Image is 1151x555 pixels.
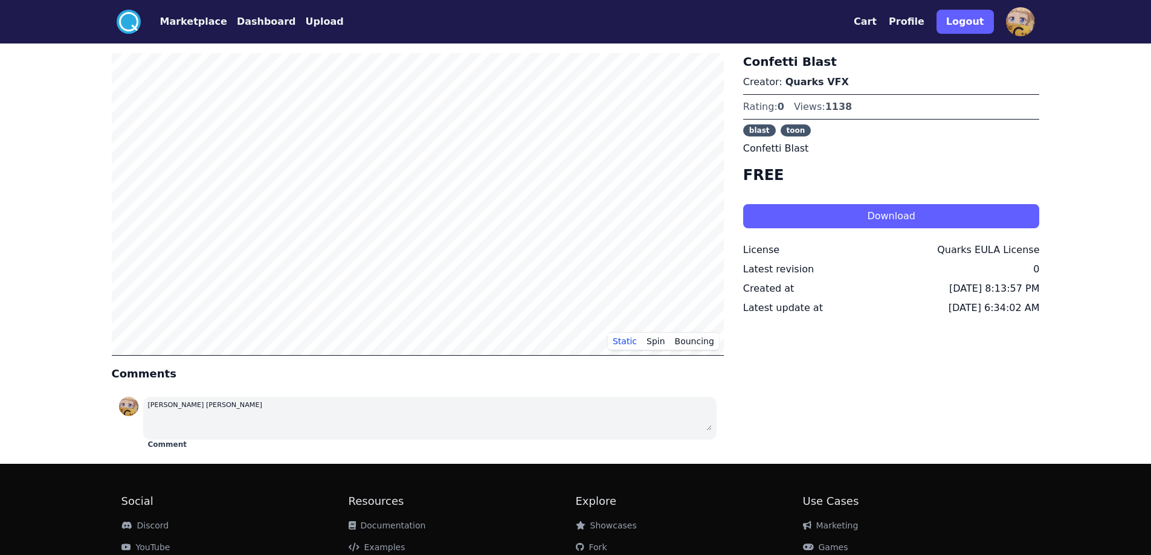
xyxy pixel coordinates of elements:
[148,440,187,449] button: Comment
[670,332,719,350] button: Bouncing
[608,332,642,350] button: Static
[576,493,803,510] h2: Explore
[743,53,1040,70] h3: Confetti Blast
[949,301,1040,315] div: [DATE] 6:34:02 AM
[121,542,170,552] a: YouTube
[743,301,823,315] div: Latest update at
[121,521,169,530] a: Discord
[743,75,1040,89] p: Creator:
[803,542,848,552] a: Games
[743,204,1040,228] button: Download
[743,262,814,277] div: Latest revision
[785,76,849,88] a: Quarks VFX
[825,101,853,112] span: 1138
[778,101,784,112] span: 0
[141,14,227,29] a: Marketplace
[937,243,1039,257] div: Quarks EULA License
[576,542,607,552] a: Fork
[743,243,779,257] div: License
[803,493,1030,510] h2: Use Cases
[148,401,262,409] small: [PERSON_NAME] [PERSON_NAME]
[160,14,227,29] button: Marketplace
[237,14,296,29] button: Dashboard
[119,397,138,416] img: profile
[642,332,670,350] button: Spin
[937,10,994,34] button: Logout
[1033,262,1039,277] div: 0
[349,521,426,530] a: Documentation
[349,493,576,510] h2: Resources
[305,14,343,29] button: Upload
[743,141,1040,156] p: Confetti Blast
[112,365,724,382] h4: Comments
[227,14,296,29] a: Dashboard
[794,100,852,114] div: Views:
[743,100,784,114] div: Rating:
[743,281,794,296] div: Created at
[937,5,994,39] a: Logout
[1006,7,1035,36] img: profile
[803,521,859,530] a: Marketing
[949,281,1039,296] div: [DATE] 8:13:57 PM
[349,542,405,552] a: Examples
[781,124,811,136] span: toon
[121,493,349,510] h2: Social
[743,124,776,136] span: blast
[295,14,343,29] a: Upload
[743,165,1040,185] h4: FREE
[854,14,877,29] button: Cart
[576,521,637,530] a: Showcases
[889,14,924,29] button: Profile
